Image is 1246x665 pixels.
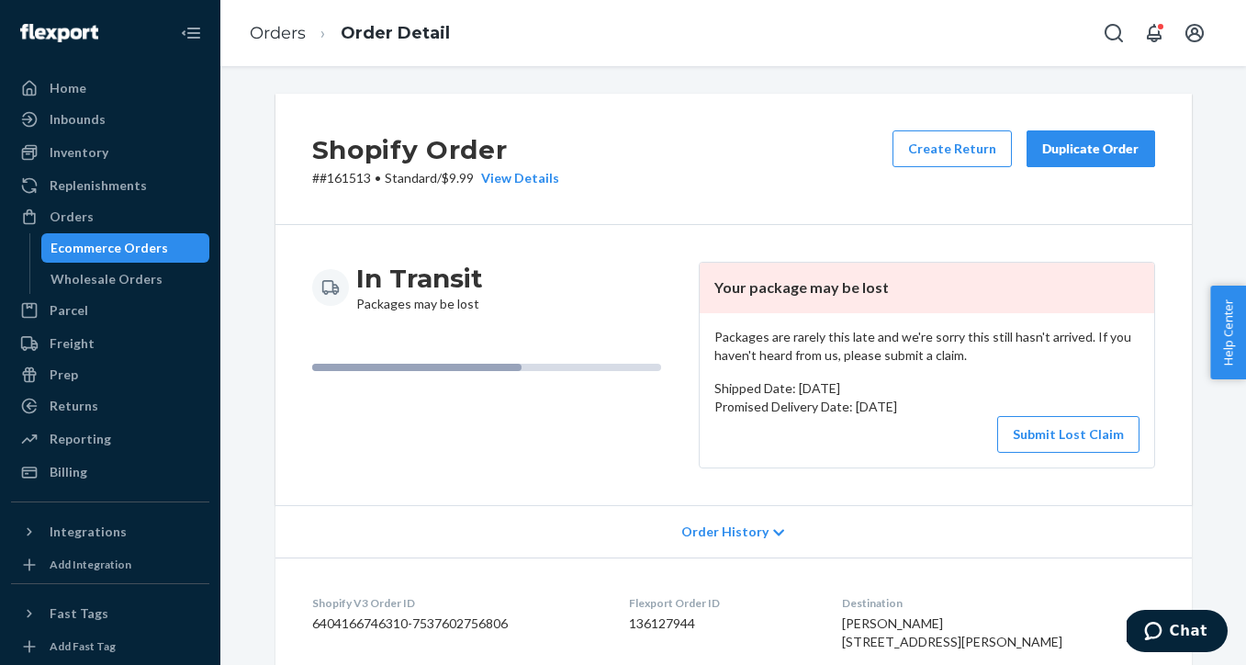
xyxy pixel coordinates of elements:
[11,171,209,200] a: Replenishments
[11,138,209,167] a: Inventory
[50,110,106,129] div: Inbounds
[385,170,437,186] span: Standard
[714,328,1139,365] p: Packages are rarely this late and we're sorry this still hasn't arrived. If you haven't heard fro...
[50,79,86,97] div: Home
[892,130,1012,167] button: Create Return
[997,416,1139,453] button: Submit Lost Claim
[11,554,209,576] a: Add Integration
[50,397,98,415] div: Returns
[11,202,209,231] a: Orders
[474,169,559,187] button: View Details
[11,296,209,325] a: Parcel
[1127,610,1228,656] iframe: Opens a widget where you can chat to one of our agents
[235,6,465,61] ol: breadcrumbs
[173,15,209,51] button: Close Navigation
[50,143,108,162] div: Inventory
[50,208,94,226] div: Orders
[11,599,209,628] button: Fast Tags
[50,176,147,195] div: Replenishments
[629,614,813,633] dd: 136127944
[1027,130,1155,167] button: Duplicate Order
[681,523,769,541] span: Order History
[312,595,601,611] dt: Shopify V3 Order ID
[51,270,163,288] div: Wholesale Orders
[41,265,210,294] a: Wholesale Orders
[1042,140,1139,158] div: Duplicate Order
[50,638,116,654] div: Add Fast Tag
[11,329,209,358] a: Freight
[250,23,306,43] a: Orders
[312,130,559,169] h2: Shopify Order
[41,233,210,263] a: Ecommerce Orders
[50,366,78,384] div: Prep
[11,360,209,389] a: Prep
[700,263,1154,313] header: Your package may be lost
[11,636,209,658] a: Add Fast Tag
[1210,286,1246,379] button: Help Center
[11,105,209,134] a: Inbounds
[356,262,483,295] h3: In Transit
[375,170,381,186] span: •
[50,334,95,353] div: Freight
[842,615,1062,649] span: [PERSON_NAME] [STREET_ADDRESS][PERSON_NAME]
[51,239,168,257] div: Ecommerce Orders
[1095,15,1132,51] button: Open Search Box
[50,557,131,572] div: Add Integration
[50,463,87,481] div: Billing
[50,301,88,320] div: Parcel
[11,391,209,421] a: Returns
[312,169,559,187] p: # #161513 / $9.99
[11,517,209,547] button: Integrations
[312,614,601,633] dd: 6404166746310-7537602756806
[50,523,127,541] div: Integrations
[714,379,1139,398] p: Shipped Date: [DATE]
[1176,15,1213,51] button: Open account menu
[11,424,209,454] a: Reporting
[50,430,111,448] div: Reporting
[11,73,209,103] a: Home
[20,24,98,42] img: Flexport logo
[356,262,483,313] div: Packages may be lost
[341,23,450,43] a: Order Detail
[842,595,1155,611] dt: Destination
[11,457,209,487] a: Billing
[50,604,108,623] div: Fast Tags
[629,595,813,611] dt: Flexport Order ID
[1136,15,1173,51] button: Open notifications
[714,398,1139,416] p: Promised Delivery Date: [DATE]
